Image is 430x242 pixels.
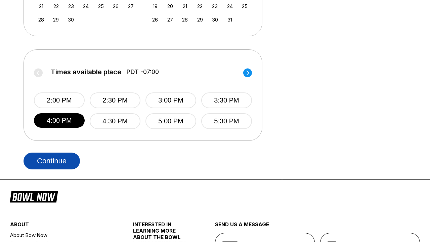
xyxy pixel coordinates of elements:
span: PDT -07:00 [126,68,159,76]
button: 2:00 PM [34,92,85,108]
div: Choose Tuesday, September 30th, 2025 [67,15,76,24]
div: Choose Friday, October 24th, 2025 [225,2,234,11]
button: 2:30 PM [90,92,140,108]
button: 3:00 PM [145,92,196,108]
div: Choose Sunday, October 26th, 2025 [150,15,160,24]
button: 3:30 PM [201,92,252,108]
div: Choose Wednesday, September 24th, 2025 [81,2,90,11]
div: Choose Wednesday, October 22nd, 2025 [196,2,205,11]
div: Choose Sunday, October 19th, 2025 [150,2,160,11]
div: send us a message [215,221,420,233]
div: Choose Monday, October 27th, 2025 [166,15,175,24]
div: Choose Tuesday, September 23rd, 2025 [67,2,76,11]
div: Choose Thursday, October 23rd, 2025 [210,2,219,11]
div: Choose Thursday, September 25th, 2025 [96,2,105,11]
div: about [10,221,113,231]
a: About BowlNow [10,231,113,239]
div: Choose Sunday, September 21st, 2025 [37,2,46,11]
button: 5:30 PM [201,113,252,129]
div: Choose Friday, September 26th, 2025 [111,2,120,11]
button: 4:30 PM [90,113,140,129]
div: Choose Sunday, September 28th, 2025 [37,15,46,24]
div: Choose Monday, September 22nd, 2025 [51,2,60,11]
div: Choose Saturday, October 25th, 2025 [240,2,249,11]
div: Choose Wednesday, October 29th, 2025 [196,15,205,24]
button: Continue [24,153,80,169]
button: 4:00 PM [34,113,85,128]
div: Choose Thursday, October 30th, 2025 [210,15,219,24]
button: 5:00 PM [145,113,196,129]
div: Choose Tuesday, October 28th, 2025 [180,15,189,24]
div: Choose Monday, September 29th, 2025 [51,15,60,24]
div: Choose Tuesday, October 21st, 2025 [180,2,189,11]
div: Choose Saturday, September 27th, 2025 [126,2,135,11]
div: Choose Monday, October 20th, 2025 [166,2,175,11]
div: Choose Friday, October 31st, 2025 [225,15,234,24]
span: Times available place [51,68,121,76]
